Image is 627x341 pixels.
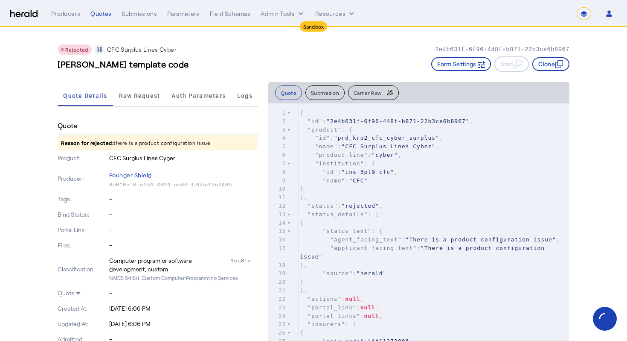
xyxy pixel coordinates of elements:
span: : , [300,304,379,311]
div: 21 [268,286,287,295]
span: : , [300,143,439,150]
span: : [300,245,549,260]
span: : , [300,118,473,124]
span: "insurers" [308,321,345,327]
div: Quotes [90,9,111,18]
span: "product_line" [315,152,368,158]
p: [DATE] 6:06 PM [109,320,258,328]
p: - [109,241,258,250]
span: null [360,304,375,311]
p: Created At: [58,304,107,313]
button: Carrier Raw [348,85,399,100]
span: "status_details" [308,211,368,218]
p: - [109,289,258,297]
span: "prd_kro2_cfc_cyber_surplus" [334,135,439,141]
span: : , [300,296,364,302]
span: "There is a product configuration issue" [300,245,549,260]
span: "status" [308,203,338,209]
span: { [300,329,304,336]
div: Computer program or software development, custom [109,256,229,273]
p: CFC Surplus Lines Cyber [109,154,258,162]
h3: [PERSON_NAME] template code [58,58,189,70]
div: 1 [268,109,287,117]
span: : , [300,313,383,319]
button: Submission [305,85,345,100]
div: Field Schemas [210,9,251,18]
p: 8d010ef0-e234-4824-a530-136da10a0485 [109,181,258,188]
div: 2 [268,117,287,126]
div: 8 [268,168,287,176]
div: 17 [268,244,287,253]
div: 3 [268,126,287,134]
span: : , [300,203,383,209]
button: Form Settings [431,57,491,71]
span: "ins_3pl9_cfc" [342,169,395,175]
span: } [300,185,304,192]
span: { [300,220,304,226]
span: Raw Request [119,93,160,99]
div: 14 [268,219,287,227]
button: Bind [494,56,529,72]
button: Quote [275,85,302,100]
span: "product" [308,126,341,133]
div: 5 [268,142,287,151]
button: internal dropdown menu [261,9,305,18]
p: Updated At: [58,320,107,328]
span: } [300,279,304,285]
div: 18 [268,261,287,270]
div: 20 [268,278,287,286]
span: "portal_link" [308,304,357,311]
span: : { [300,228,383,234]
div: 23 [268,303,287,312]
span: Carrier Raw [354,90,381,95]
span: : { [300,160,375,167]
div: Parameters [167,9,200,18]
p: - [109,210,258,219]
p: Portal Link: [58,226,107,234]
p: Bind Status: [58,210,107,219]
p: NAICS 541511: Custom Computer Programming Services [109,273,258,282]
p: Founder Shield [109,169,258,181]
span: }, [300,194,308,200]
span: null [345,296,360,302]
button: Resources dropdown menu [315,9,356,18]
span: "portal_links" [308,313,360,319]
button: Clone [532,57,569,71]
span: "applicant_facing_text" [330,245,417,251]
span: Rejected [65,47,88,53]
div: Producers [51,9,80,18]
div: 19 [268,269,287,278]
span: "id" [322,169,337,175]
p: 2e4b631f-6f96-448f-b871-22b3ce6b8967 [435,45,569,54]
div: 22 [268,295,287,303]
span: : , [300,135,443,141]
span: "id" [308,118,322,124]
div: 4 [268,134,287,142]
span: "agent_facing_text" [330,236,402,243]
div: 1by8ls [231,256,258,273]
span: : [ [300,211,379,218]
span: "status_text" [322,228,372,234]
div: 6 [268,151,287,159]
span: : { [300,126,353,133]
img: Herald Logo [10,10,38,18]
p: [DATE] 6:06 PM [109,304,258,313]
span: : , [300,236,560,243]
div: 26 [268,329,287,337]
span: "actions" [308,296,341,302]
p: CFC Surplus Lines Cyber [107,45,177,54]
span: "CFC Surplus Lines Cyber" [342,143,436,150]
h4: Quote [58,121,78,131]
div: Sandbox [300,21,328,32]
div: Submissions [122,9,157,18]
span: Quote Details [63,93,107,99]
div: 25 [268,320,287,329]
span: "rejected" [342,203,379,209]
span: "There is a product configuration issue" [406,236,556,243]
p: - [109,195,258,203]
span: : [ [300,321,357,327]
div: 11 [268,193,287,202]
div: 12 [268,202,287,210]
span: Reason for rejected: [61,140,113,146]
p: Quote #: [58,289,107,297]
